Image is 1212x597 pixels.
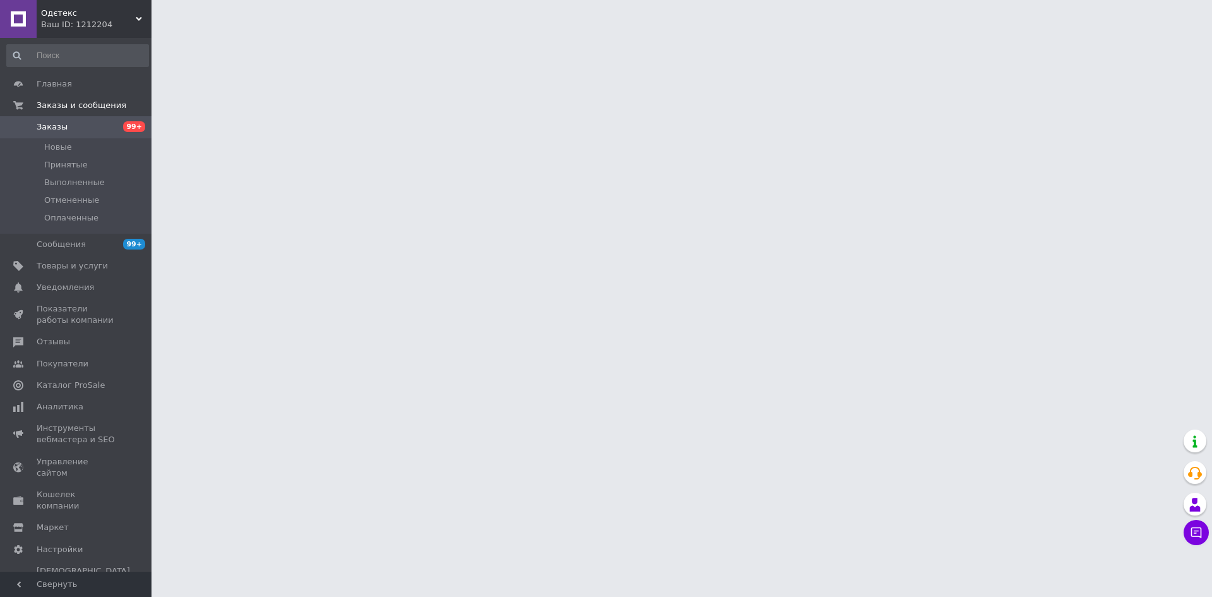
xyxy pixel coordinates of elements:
span: Товары и услуги [37,260,108,272]
span: 99+ [123,121,145,132]
span: Принятые [44,159,88,171]
span: Заказы [37,121,68,133]
span: Одєтекс [41,8,136,19]
span: Отмененные [44,195,99,206]
input: Поиск [6,44,149,67]
span: Выполненные [44,177,105,188]
span: 99+ [123,239,145,250]
span: Управление сайтом [37,456,117,479]
span: Показатели работы компании [37,303,117,326]
span: Новые [44,142,72,153]
span: Аналитика [37,401,83,413]
span: Кошелек компании [37,489,117,512]
span: Отзывы [37,336,70,347]
div: Ваш ID: 1212204 [41,19,151,30]
span: Инструменты вебмастера и SEO [37,423,117,445]
button: Чат с покупателем [1184,520,1209,545]
span: Покупатели [37,358,88,370]
span: Настройки [37,544,83,555]
span: Уведомления [37,282,94,293]
span: Каталог ProSale [37,380,105,391]
span: Заказы и сообщения [37,100,126,111]
span: Оплаченные [44,212,98,224]
span: Сообщения [37,239,86,250]
span: Маркет [37,522,69,533]
span: Главная [37,78,72,90]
